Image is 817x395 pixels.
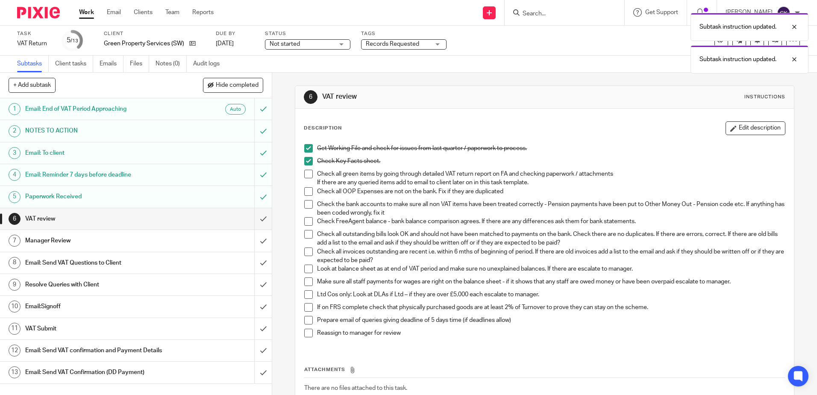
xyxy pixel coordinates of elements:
p: Reassign to manager for review [317,329,785,337]
a: Email [107,8,121,17]
label: Task [17,30,51,37]
p: Check the bank accounts to make sure all non VAT items have been treated correctly - Pension paym... [317,200,785,218]
h1: Email:Signoff [25,300,172,313]
button: + Add subtask [9,78,56,92]
a: Client tasks [55,56,93,72]
p: Subtask instruction updated. [699,55,776,64]
label: Due by [216,30,254,37]
a: Audit logs [193,56,226,72]
label: Tags [361,30,447,37]
a: Team [165,8,179,17]
h1: Manager Review [25,234,172,247]
p: Prepare email of queries giving deadline of 5 days time (if deadlines allow) [317,316,785,324]
p: Check all OOP Expenses are not on the bank. Fix if they are duplicated [317,187,785,196]
h1: Email: To client [25,147,172,159]
p: Check Key Facts sheet. [317,157,785,165]
p: If on FRS complete check that physically purchased goods are at least 2% of Turnover to prove the... [317,303,785,312]
label: Client [104,30,205,37]
h1: VAT Submit [25,322,172,335]
div: 10 [9,301,21,312]
span: Attachments [304,367,345,372]
a: Clients [134,8,153,17]
a: Emails [100,56,123,72]
h1: VAT review [25,212,172,225]
label: Status [265,30,350,37]
img: Pixie [17,7,60,18]
div: 5 [9,191,21,203]
span: Records Requested [366,41,419,47]
h1: Email: Send VAT confirmation and Payment Details [25,344,172,357]
h1: VAT review [322,92,563,101]
p: If there are any queried items add to email to client later on in this task template. [317,178,785,187]
span: Not started [270,41,300,47]
p: Look at balance sheet as at end of VAT period and make sure no unexplained balances. If there are... [317,265,785,273]
p: Check all outstanding bills look OK and should not have been matched to payments on the bank. Che... [317,230,785,248]
div: Auto [225,104,246,115]
div: VAT Return [17,39,51,48]
a: Files [130,56,149,72]
h1: Email: End of VAT Period Approaching [25,103,172,115]
a: Subtasks [17,56,49,72]
div: 7 [9,235,21,247]
p: Ltd Cos only: Look at DLAs if Ltd – if they are over £5,000 each escalate to manager. [317,290,785,299]
a: Notes (0) [156,56,187,72]
div: 11 [9,323,21,335]
div: 6 [304,90,317,104]
h1: Email: Send VAT Questions to Client [25,256,172,269]
p: Subtask instruction updated. [699,23,776,31]
p: Check all green items by going through detailed VAT return report on FA and checking paperwork / ... [317,170,785,178]
h1: Email: Send VAT Confirmation (DD Payment) [25,366,172,379]
div: 2 [9,125,21,137]
img: svg%3E [777,6,791,20]
h1: Email: Reminder 7 days before deadline [25,168,172,181]
div: 5 [67,35,78,45]
p: Green Property Services (SW) Ltd [104,39,185,48]
div: 8 [9,257,21,269]
button: Hide completed [203,78,263,92]
a: Reports [192,8,214,17]
a: Work [79,8,94,17]
div: 4 [9,169,21,181]
p: Description [304,125,342,132]
span: There are no files attached to this task. [304,385,407,391]
div: 6 [9,213,21,225]
span: [DATE] [216,41,234,47]
h1: Resolve Queries with Client [25,278,172,291]
p: Check all invoices outstanding are recent i.e. within 6 mths of beginning of period. If there are... [317,248,785,265]
div: Instructions [744,94,785,100]
p: Check FreeAgent balance - bank balance comparison agrees. If there are any differences ask them f... [317,217,785,226]
div: 1 [9,103,21,115]
p: Get Working File and check for issues from last quarter / paperwork to process. [317,144,785,153]
small: /13 [71,38,78,43]
div: 12 [9,345,21,357]
div: 3 [9,147,21,159]
h1: NOTES TO ACTION [25,124,172,137]
div: 9 [9,279,21,291]
div: 13 [9,366,21,378]
button: Edit description [726,121,785,135]
span: Hide completed [216,82,259,89]
p: Make sure all staff payments for wages are right on the balance sheet - if it shows that any staf... [317,277,785,286]
h1: Paperwork Received [25,190,172,203]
